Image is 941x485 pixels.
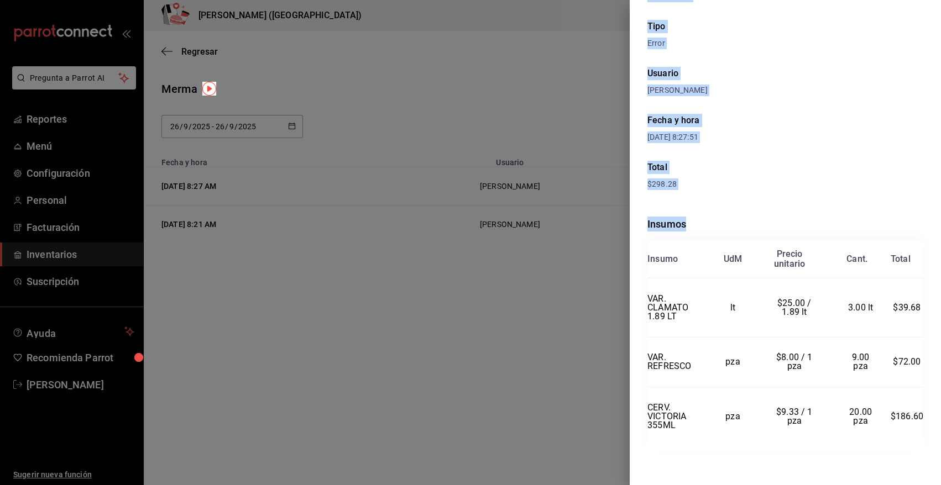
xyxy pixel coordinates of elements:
[647,85,923,96] div: [PERSON_NAME]
[852,352,872,371] span: 9.00 pza
[647,38,923,49] div: Error
[647,387,708,446] td: CERV. VICTORIA 355ML
[647,20,923,33] div: Tipo
[893,356,921,367] span: $72.00
[202,82,216,96] img: Tooltip marker
[774,249,805,269] div: Precio unitario
[647,161,923,174] div: Total
[647,278,708,338] td: VAR. CLAMATO 1.89 LT
[777,298,814,317] span: $25.00 / 1.89 lt
[647,180,677,188] span: $298.28
[776,352,815,371] span: $8.00 / 1 pza
[708,387,758,446] td: pza
[647,217,923,231] div: Insumos
[891,254,911,264] div: Total
[849,407,874,426] span: 20.00 pza
[893,302,921,313] span: $39.68
[724,254,743,264] div: UdM
[647,131,923,143] div: [DATE] 8:27:51
[848,302,873,313] span: 3.00 lt
[891,411,923,421] span: $186.60
[647,254,678,264] div: Insumo
[647,67,923,80] div: Usuario
[647,114,923,127] div: Fecha y hora
[846,254,867,264] div: Cant.
[776,407,815,426] span: $9.33 / 1 pza
[647,337,708,387] td: VAR. REFRESCO
[708,278,758,338] td: lt
[708,337,758,387] td: pza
